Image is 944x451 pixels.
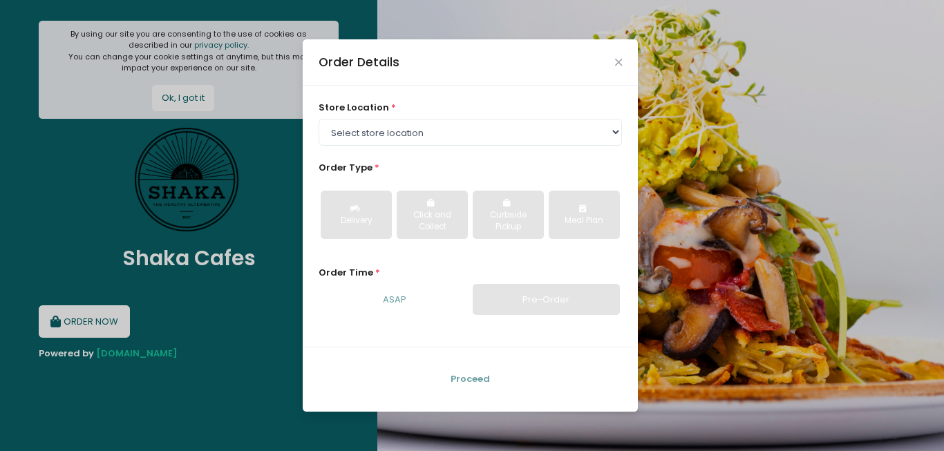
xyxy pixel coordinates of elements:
button: Close [615,59,622,66]
span: Order Time [319,266,373,279]
span: store location [319,101,389,114]
span: Order Type [319,161,372,174]
button: Proceed [321,363,620,396]
div: Curbside Pickup [482,209,534,233]
div: Meal Plan [558,215,610,227]
div: Order Details [319,53,399,71]
button: Curbside Pickup [473,191,544,239]
div: Delivery [330,215,382,227]
button: Meal Plan [549,191,620,239]
button: Click and Collect [397,191,468,239]
div: Click and Collect [406,209,458,233]
button: Delivery [321,191,392,239]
